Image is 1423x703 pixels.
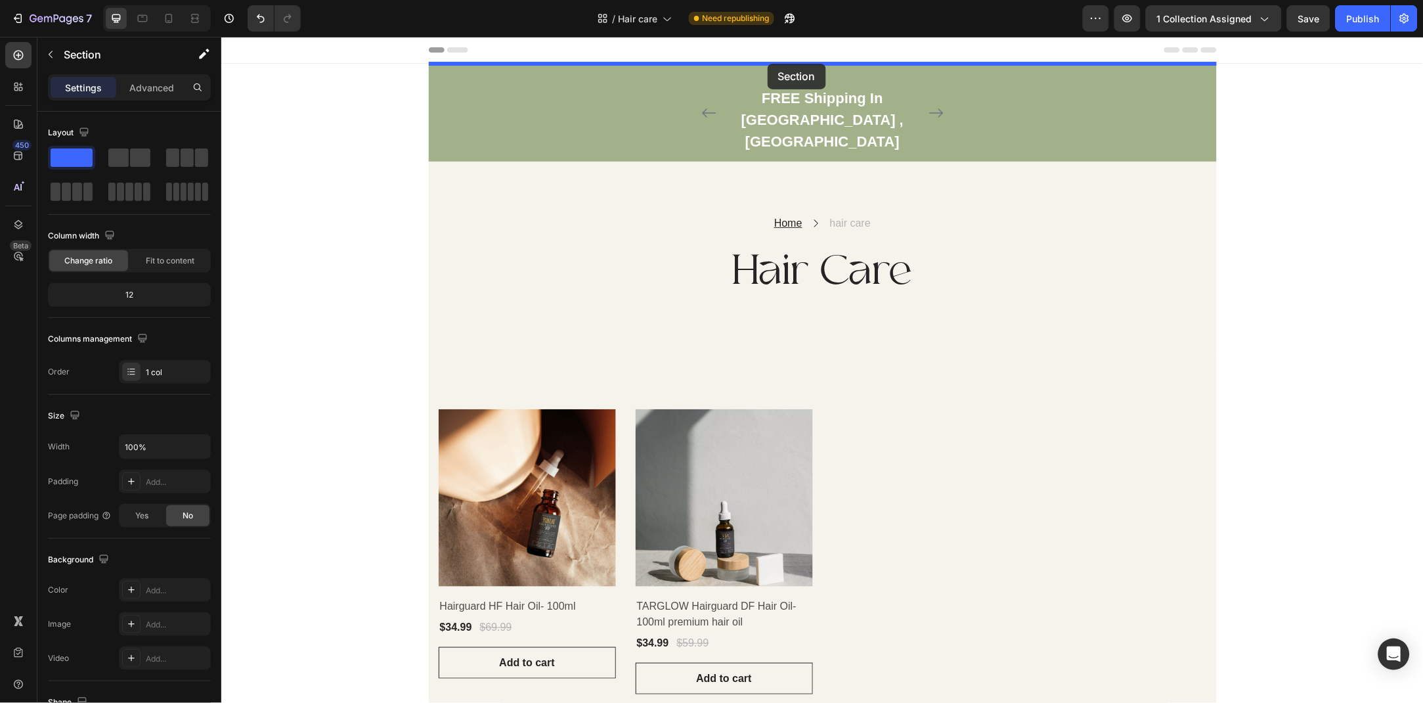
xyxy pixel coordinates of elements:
div: Background [48,551,112,569]
span: Fit to content [146,255,194,267]
div: Padding [48,476,78,488]
div: Add... [146,619,208,631]
div: Add... [146,653,208,665]
span: Save [1298,13,1320,24]
p: Section [64,47,171,62]
div: Width [48,441,70,453]
div: Add... [146,476,208,488]
div: 1 col [146,367,208,378]
span: No [183,510,193,522]
div: Column width [48,227,118,245]
button: 7 [5,5,98,32]
button: Save [1287,5,1330,32]
div: Order [48,366,70,378]
div: Color [48,584,68,596]
button: 1 collection assigned [1146,5,1282,32]
span: Yes [135,510,148,522]
div: 450 [12,140,32,150]
div: Columns management [48,330,150,348]
div: Size [48,407,83,425]
p: 7 [86,11,92,26]
span: Change ratio [65,255,113,267]
div: Image [48,618,71,630]
div: Undo/Redo [248,5,301,32]
span: / [612,12,615,26]
p: Settings [65,81,102,95]
div: Video [48,652,69,664]
div: Beta [10,240,32,251]
div: Layout [48,124,92,142]
button: Publish [1336,5,1391,32]
div: Publish [1347,12,1380,26]
div: Add... [146,585,208,597]
span: 1 collection assigned [1157,12,1252,26]
div: Open Intercom Messenger [1378,639,1410,670]
input: Auto [120,435,210,459]
div: 12 [51,286,208,304]
span: Hair care [618,12,657,26]
div: Page padding [48,510,112,522]
span: Need republishing [702,12,769,24]
p: Advanced [129,81,174,95]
